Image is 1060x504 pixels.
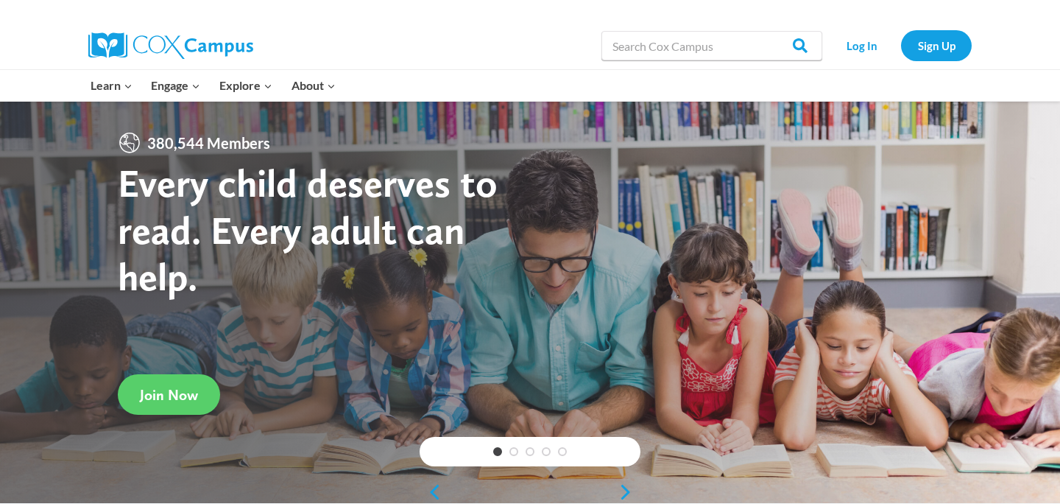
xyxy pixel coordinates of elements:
[151,76,200,95] span: Engage
[493,447,502,456] a: 1
[830,30,894,60] a: Log In
[420,483,442,501] a: previous
[509,447,518,456] a: 2
[291,76,336,95] span: About
[601,31,822,60] input: Search Cox Campus
[88,32,253,59] img: Cox Campus
[542,447,551,456] a: 4
[558,447,567,456] a: 5
[81,70,344,101] nav: Primary Navigation
[618,483,640,501] a: next
[830,30,972,60] nav: Secondary Navigation
[118,374,220,415] a: Join Now
[901,30,972,60] a: Sign Up
[140,386,198,404] span: Join Now
[526,447,534,456] a: 3
[118,159,498,300] strong: Every child deserves to read. Every adult can help.
[141,131,276,155] span: 380,544 Members
[219,76,272,95] span: Explore
[91,76,132,95] span: Learn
